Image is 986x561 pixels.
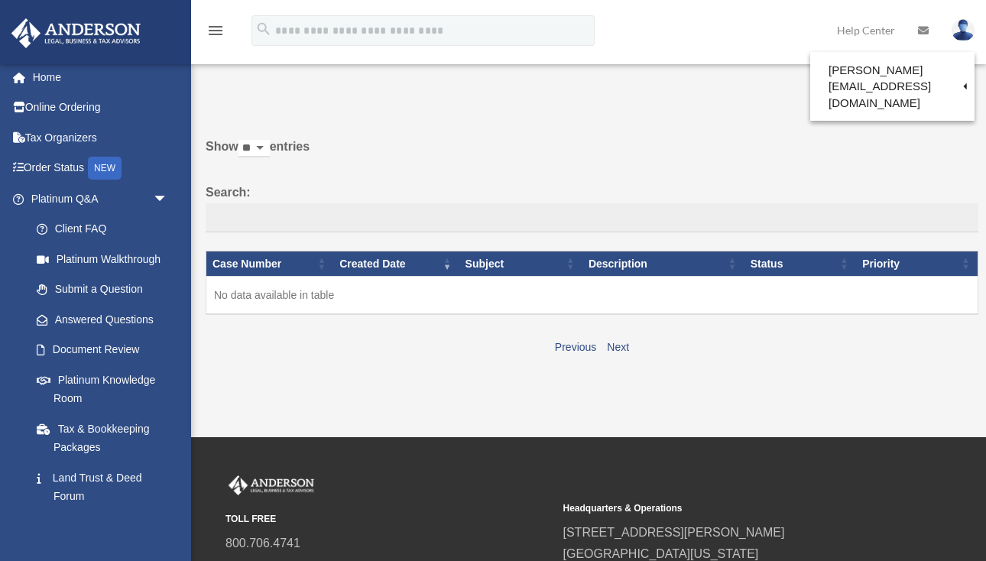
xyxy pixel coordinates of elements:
[11,92,191,123] a: Online Ordering
[225,475,317,495] img: Anderson Advisors Platinum Portal
[225,511,553,527] small: TOLL FREE
[88,157,122,180] div: NEW
[21,462,183,511] a: Land Trust & Deed Forum
[582,251,744,277] th: Description: activate to sort column ascending
[459,251,582,277] th: Subject: activate to sort column ascending
[11,122,191,153] a: Tax Organizers
[21,214,183,245] a: Client FAQ
[744,251,856,277] th: Status: activate to sort column ascending
[563,501,890,517] small: Headquarters & Operations
[21,335,183,365] a: Document Review
[810,56,975,117] a: [PERSON_NAME][EMAIL_ADDRESS][DOMAIN_NAME]
[563,526,785,539] a: [STREET_ADDRESS][PERSON_NAME]
[206,277,978,315] td: No data available in table
[206,21,225,40] i: menu
[206,182,978,232] label: Search:
[952,19,975,41] img: User Pic
[11,62,191,92] a: Home
[206,136,978,173] label: Show entries
[225,537,300,550] a: 800.706.4741
[206,203,978,232] input: Search:
[11,183,183,214] a: Platinum Q&Aarrow_drop_down
[856,251,978,277] th: Priority: activate to sort column ascending
[21,244,183,274] a: Platinum Walkthrough
[333,251,459,277] th: Created Date: activate to sort column ascending
[11,153,191,184] a: Order StatusNEW
[21,274,183,305] a: Submit a Question
[206,27,225,40] a: menu
[21,413,183,462] a: Tax & Bookkeeping Packages
[21,304,176,335] a: Answered Questions
[21,365,183,413] a: Platinum Knowledge Room
[238,140,270,157] select: Showentries
[555,341,596,353] a: Previous
[153,183,183,215] span: arrow_drop_down
[607,341,629,353] a: Next
[563,547,759,560] a: [GEOGRAPHIC_DATA][US_STATE]
[7,18,145,48] img: Anderson Advisors Platinum Portal
[206,251,334,277] th: Case Number: activate to sort column ascending
[255,21,272,37] i: search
